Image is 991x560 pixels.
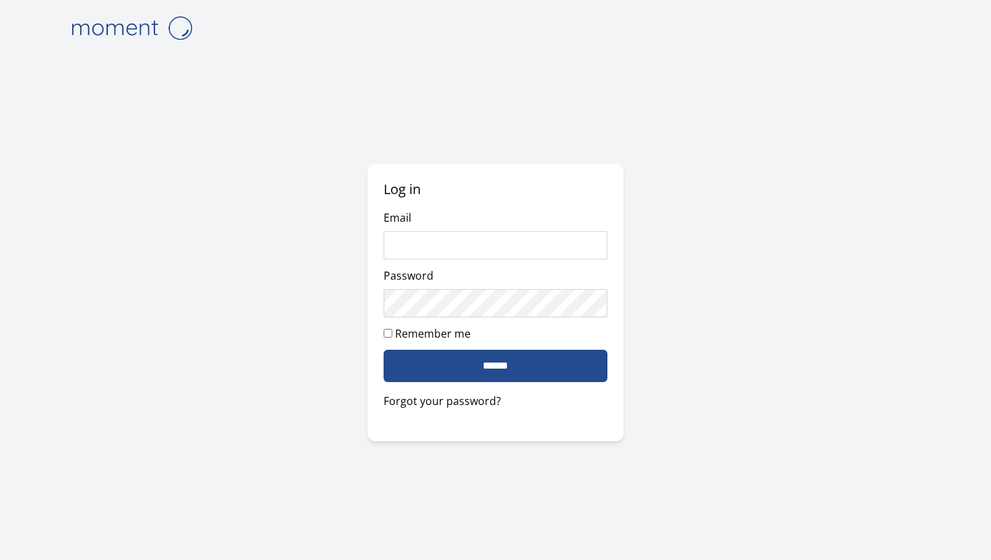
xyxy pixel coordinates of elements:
a: Forgot your password? [384,393,607,409]
label: Password [384,268,433,283]
h2: Log in [384,180,607,199]
label: Remember me [395,326,471,341]
img: logo-4e3dc11c47720685a147b03b5a06dd966a58ff35d612b21f08c02c0306f2b779.png [64,11,199,45]
label: Email [384,210,411,225]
